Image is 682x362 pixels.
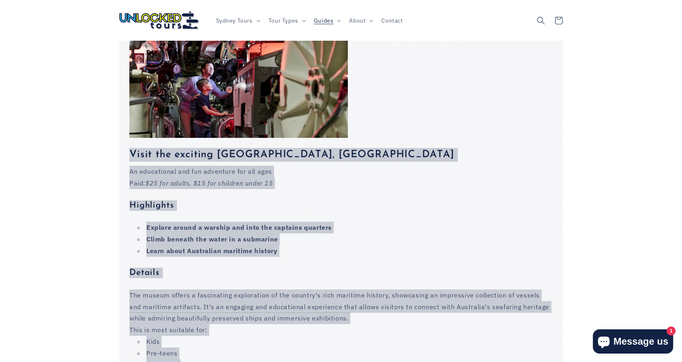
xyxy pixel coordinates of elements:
[116,8,203,33] a: Unlocked Tours
[344,12,376,29] summary: About
[137,336,553,347] li: Kids
[129,324,553,336] p: This is most suitable for:
[146,235,278,243] strong: Climb beneath the water in a submarine
[119,11,200,30] img: Unlocked Tours
[376,12,408,29] a: Contact
[129,148,553,162] h3: Visit the exciting [GEOGRAPHIC_DATA], [GEOGRAPHIC_DATA]
[129,268,553,278] h4: Details
[146,247,277,255] strong: Learn about Australian maritime history
[137,347,553,359] li: Pre-teens
[532,12,550,29] summary: Search
[264,12,309,29] summary: Tour Types
[349,17,366,24] span: About
[129,200,553,211] h4: Highlights
[146,179,273,187] em: $25 for adults, $15 for children under 15
[314,17,334,24] span: Guides
[129,289,553,324] p: The museum offers a fascinating exploration of the country's rich maritime history, showcasing an...
[211,12,264,29] summary: Sydney Tours
[146,223,332,231] strong: Explore around a warship and into the captains quarters
[381,17,403,24] span: Contact
[129,177,553,189] p: Paid:
[591,329,676,356] inbox-online-store-chat: Shopify online store chat
[268,17,298,24] span: Tour Types
[309,12,345,29] summary: Guides
[129,166,553,177] p: An educational and fun adventure for all ages
[216,17,253,24] span: Sydney Tours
